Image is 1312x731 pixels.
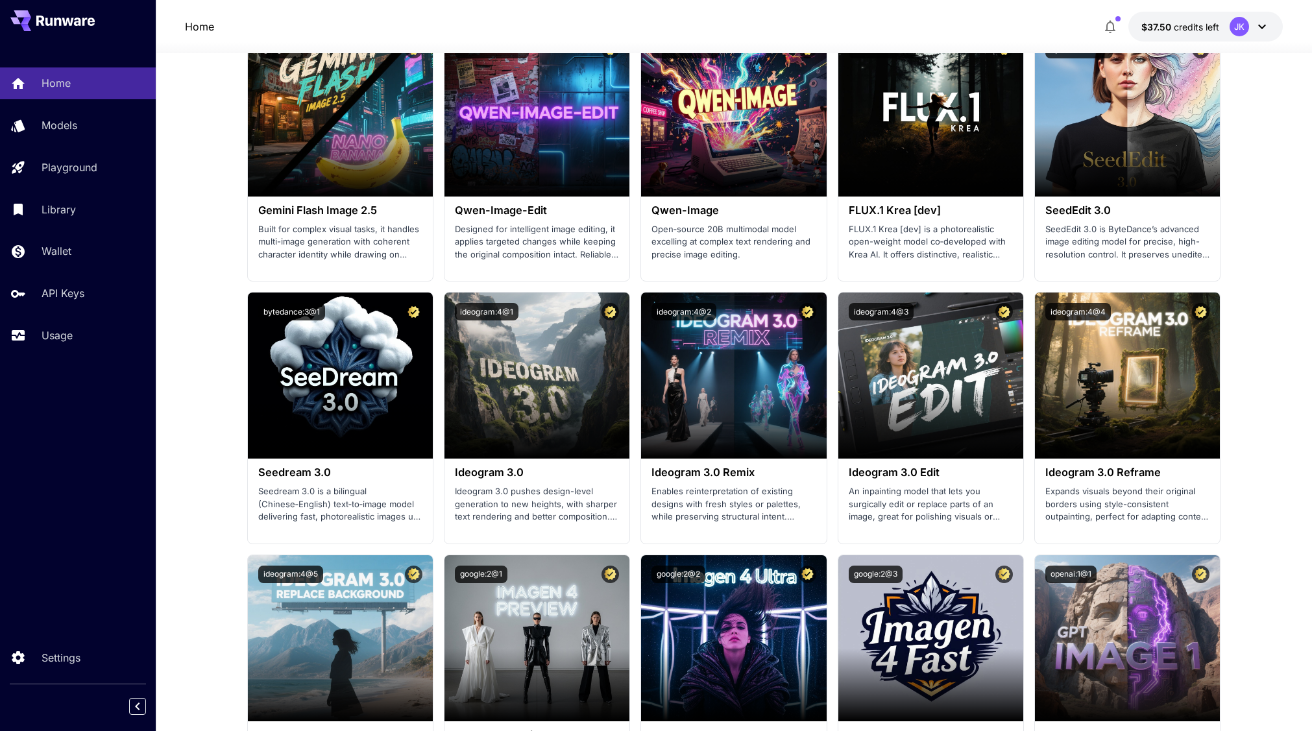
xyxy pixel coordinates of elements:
p: Usage [42,328,73,343]
img: alt [838,555,1023,721]
h3: Ideogram 3.0 Remix [651,466,816,479]
h3: FLUX.1 Krea [dev] [849,204,1013,217]
button: Certified Model – Vetted for best performance and includes a commercial license. [995,303,1013,320]
img: alt [641,30,826,197]
span: credits left [1174,21,1219,32]
span: $37.50 [1141,21,1174,32]
img: alt [444,293,629,459]
p: Models [42,117,77,133]
img: alt [838,30,1023,197]
p: SeedEdit 3.0 is ByteDance’s advanced image editing model for precise, high-resolution control. It... [1045,223,1209,261]
button: Certified Model – Vetted for best performance and includes a commercial license. [799,566,816,583]
p: Built for complex visual tasks, it handles multi-image generation with coherent character identit... [258,223,422,261]
button: Certified Model – Vetted for best performance and includes a commercial license. [601,566,619,583]
button: ideogram:4@1 [455,303,518,320]
p: FLUX.1 Krea [dev] is a photorealistic open-weight model co‑developed with Krea AI. It offers dist... [849,223,1013,261]
button: Certified Model – Vetted for best performance and includes a commercial license. [601,303,619,320]
div: $37.49716 [1141,20,1219,34]
button: Certified Model – Vetted for best performance and includes a commercial license. [799,303,816,320]
img: alt [248,555,433,721]
p: Designed for intelligent image editing, it applies targeted changes while keeping the original co... [455,223,619,261]
button: ideogram:4@4 [1045,303,1111,320]
p: Settings [42,650,80,665]
button: $37.49716JK [1128,12,1283,42]
p: API Keys [42,285,84,301]
img: alt [1035,30,1220,197]
h3: Ideogram 3.0 [455,466,619,479]
button: Collapse sidebar [129,698,146,715]
img: alt [248,30,433,197]
img: alt [641,555,826,721]
button: ideogram:4@5 [258,566,323,583]
button: ideogram:4@3 [849,303,914,320]
button: google:2@3 [849,566,903,583]
h3: Seedream 3.0 [258,466,422,479]
button: google:2@1 [455,566,507,583]
h3: SeedEdit 3.0 [1045,204,1209,217]
p: Home [42,75,71,91]
p: Playground [42,160,97,175]
img: alt [248,293,433,459]
img: alt [444,30,629,197]
button: openai:1@1 [1045,566,1097,583]
p: Wallet [42,243,71,259]
h3: Gemini Flash Image 2.5 [258,204,422,217]
p: Seedream 3.0 is a bilingual (Chinese‑English) text‑to‑image model delivering fast, photorealistic... [258,485,422,523]
h3: Ideogram 3.0 Edit [849,466,1013,479]
button: Certified Model – Vetted for best performance and includes a commercial license. [405,303,422,320]
button: Certified Model – Vetted for best performance and includes a commercial license. [405,566,422,583]
button: bytedance:3@1 [258,303,325,320]
button: google:2@2 [651,566,705,583]
div: Collapse sidebar [139,695,156,718]
p: Expands visuals beyond their original borders using style-consistent outpainting, perfect for ada... [1045,485,1209,523]
img: alt [838,293,1023,459]
h3: Ideogram 3.0 Reframe [1045,466,1209,479]
p: Enables reinterpretation of existing designs with fresh styles or palettes, while preserving stru... [651,485,816,523]
img: alt [1035,555,1220,721]
div: JK [1230,17,1249,36]
button: ideogram:4@2 [651,303,716,320]
p: Ideogram 3.0 pushes design-level generation to new heights, with sharper text rendering and bette... [455,485,619,523]
button: Certified Model – Vetted for best performance and includes a commercial license. [1192,303,1209,320]
h3: Qwen-Image-Edit [455,204,619,217]
button: Certified Model – Vetted for best performance and includes a commercial license. [1192,566,1209,583]
img: alt [1035,293,1220,459]
img: alt [641,293,826,459]
h3: Qwen-Image [651,204,816,217]
img: alt [444,555,629,721]
p: Library [42,202,76,217]
button: Certified Model – Vetted for best performance and includes a commercial license. [995,566,1013,583]
a: Home [185,19,214,34]
p: An inpainting model that lets you surgically edit or replace parts of an image, great for polishi... [849,485,1013,523]
p: Open‑source 20B multimodal model excelling at complex text rendering and precise image editing. [651,223,816,261]
nav: breadcrumb [185,19,214,34]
